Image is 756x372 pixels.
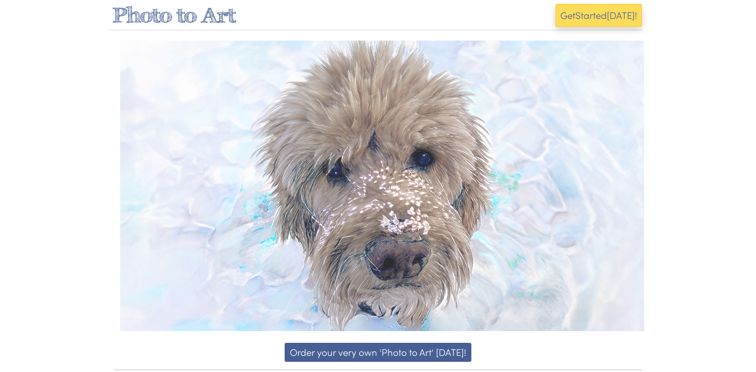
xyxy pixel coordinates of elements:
[120,41,644,331] img: 1-Dog.jpg
[596,9,607,22] span: ed
[114,343,642,362] a: Order your very own 'Photo to Art' [DATE]!
[285,343,471,362] button: Order your very own 'Photo to Art' [DATE]!
[112,3,236,27] a: Photo to Art
[560,9,575,22] span: Get
[556,4,642,27] button: GetStarted[DATE]!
